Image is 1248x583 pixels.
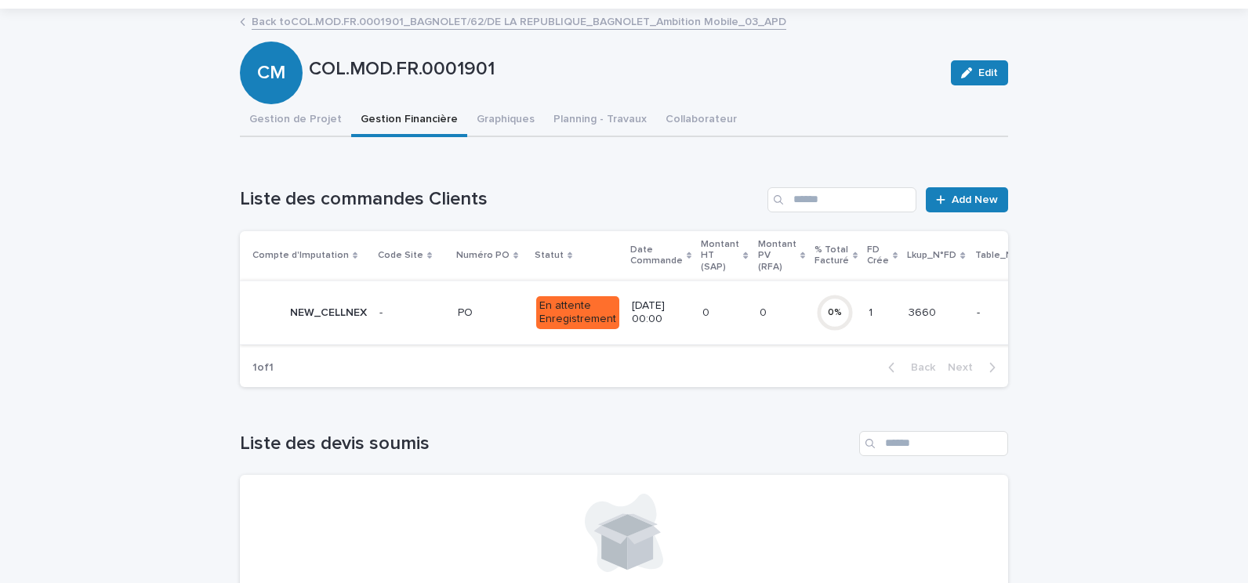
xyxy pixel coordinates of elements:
button: Collaborateur [656,104,746,137]
p: Numéro PO [456,247,510,264]
input: Search [767,187,916,212]
p: Table_N°FD [975,247,1029,264]
p: PO [458,303,476,320]
button: Planning - Travaux [544,104,656,137]
button: Edit [951,60,1008,85]
p: 0 [702,303,713,320]
p: 3660 [909,303,939,320]
button: Next [941,360,1008,375]
span: Add New [952,194,998,205]
p: Code Site [378,247,423,264]
p: FD Crée [867,241,889,270]
button: Back [876,360,941,375]
button: Graphiques [467,104,544,137]
span: Back [902,362,935,373]
p: - [977,306,1028,320]
p: - [379,303,386,320]
p: Montant HT (SAP) [701,236,739,276]
div: En attente Enregistrement [536,296,619,329]
div: 0 % [816,307,854,318]
p: % Total Facturé [814,241,849,270]
p: Compte d'Imputation [252,247,349,264]
a: Back toCOL.MOD.FR.0001901_BAGNOLET/62/DE LA REPUBLIQUE_BAGNOLET_Ambition Mobile_03_APD [252,12,786,30]
tr: NEW_CELLNEXNEW_CELLNEX -- POPO En attente Enregistrement[DATE] 00:0000 00 0%11 36603660 --- [240,281,1144,344]
h1: Liste des commandes Clients [240,188,761,211]
p: Date Commande [630,241,683,270]
p: NEW_CELLNEX [290,303,370,320]
p: COL.MOD.FR.0001901 [309,58,938,81]
p: 1 [869,303,876,320]
p: 0 [760,303,770,320]
p: 1 of 1 [240,349,286,387]
span: Edit [978,67,998,78]
button: Gestion Financière [351,104,467,137]
h1: Liste des devis soumis [240,433,853,455]
input: Search [859,431,1008,456]
p: [DATE] 00:00 [632,299,690,326]
span: Next [948,362,982,373]
p: Montant PV (RFA) [758,236,796,276]
button: Gestion de Projet [240,104,351,137]
p: Statut [535,247,564,264]
p: Lkup_N°FD [907,247,956,264]
a: Add New [926,187,1008,212]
